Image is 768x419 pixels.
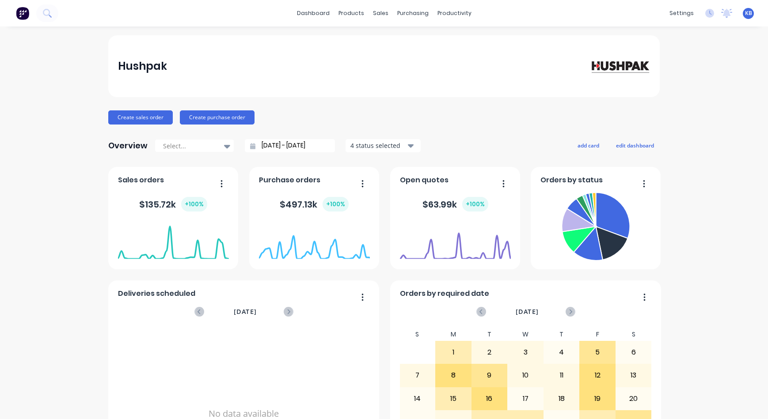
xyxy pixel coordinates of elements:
[544,328,580,341] div: T
[234,307,257,317] span: [DATE]
[400,175,449,185] span: Open quotes
[508,341,543,363] div: 3
[580,341,615,363] div: 5
[544,388,579,410] div: 18
[400,364,435,386] div: 7
[516,307,539,317] span: [DATE]
[616,364,651,386] div: 13
[616,341,651,363] div: 6
[433,7,476,20] div: productivity
[108,110,173,125] button: Create sales order
[508,364,543,386] div: 10
[472,341,507,363] div: 2
[436,388,471,410] div: 15
[118,175,164,185] span: Sales orders
[259,175,320,185] span: Purchase orders
[745,9,752,17] span: KB
[400,388,435,410] div: 14
[665,7,698,20] div: settings
[544,341,579,363] div: 4
[462,197,488,211] div: + 100 %
[118,288,195,299] span: Deliveries scheduled
[280,197,349,211] div: $ 497.13k
[544,364,579,386] div: 11
[508,388,543,410] div: 17
[472,388,507,410] div: 16
[323,197,349,211] div: + 100 %
[436,364,471,386] div: 8
[369,7,393,20] div: sales
[334,7,369,20] div: products
[580,364,615,386] div: 12
[435,328,471,341] div: M
[346,139,421,152] button: 4 status selected
[540,175,603,185] span: Orders by status
[610,140,660,151] button: edit dashboard
[399,328,436,341] div: S
[580,388,615,410] div: 19
[139,197,207,211] div: $ 135.72k
[350,141,406,150] div: 4 status selected
[393,7,433,20] div: purchasing
[118,57,167,75] div: Hushpak
[471,328,508,341] div: T
[293,7,334,20] a: dashboard
[616,328,652,341] div: S
[472,364,507,386] div: 9
[16,7,29,20] img: Factory
[422,197,488,211] div: $ 63.99k
[181,197,207,211] div: + 100 %
[579,328,616,341] div: F
[616,388,651,410] div: 20
[507,328,544,341] div: W
[180,110,255,125] button: Create purchase order
[588,58,650,74] img: Hushpak
[572,140,605,151] button: add card
[108,137,148,155] div: Overview
[436,341,471,363] div: 1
